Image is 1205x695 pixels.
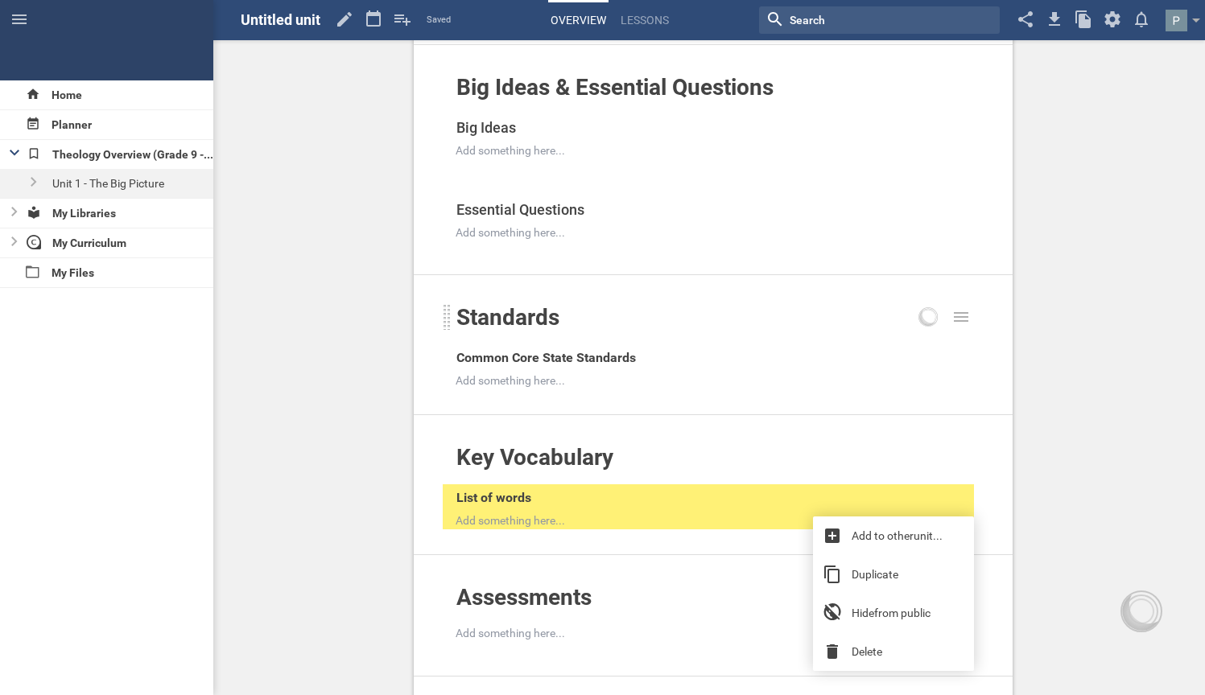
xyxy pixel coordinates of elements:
span: Untitled unit [241,11,320,28]
span: Big Ideas & Essential Questions [456,74,774,101]
span: Big Ideas [456,119,516,136]
a: Lessons [618,2,671,38]
div: My Curriculum [22,228,214,257]
span: List of words [456,490,531,505]
span: Key Vocabulary [456,444,613,471]
span: Assessments [456,584,592,611]
span: Essential Questions [456,201,584,218]
a: Unit 1 - The Big Picture [22,169,214,198]
div: My Libraries [22,199,214,228]
span: Common Core State Standards [456,350,636,365]
div: Unit 1 - The Big Picture [43,169,213,198]
a: Overview [548,2,609,38]
input: Search [788,10,932,31]
div: Theology Overview (Grade 9 - Theology) [22,140,214,169]
a: Add to other unit ... [813,516,974,555]
span: Standards [456,304,559,331]
span: Saved [427,12,451,28]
